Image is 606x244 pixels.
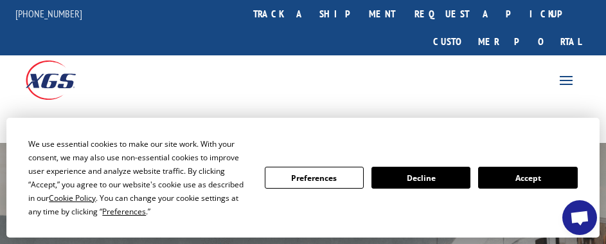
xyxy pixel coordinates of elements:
button: Preferences [265,167,364,189]
button: Accept [478,167,577,189]
div: We use essential cookies to make our site work. With your consent, we may also use non-essential ... [28,137,249,218]
span: Preferences [102,206,146,217]
a: [PHONE_NUMBER] [15,7,82,20]
a: Open chat [562,200,597,235]
button: Decline [371,167,470,189]
span: Cookie Policy [49,192,96,203]
a: Customer Portal [423,28,591,55]
div: Cookie Consent Prompt [6,118,600,238]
